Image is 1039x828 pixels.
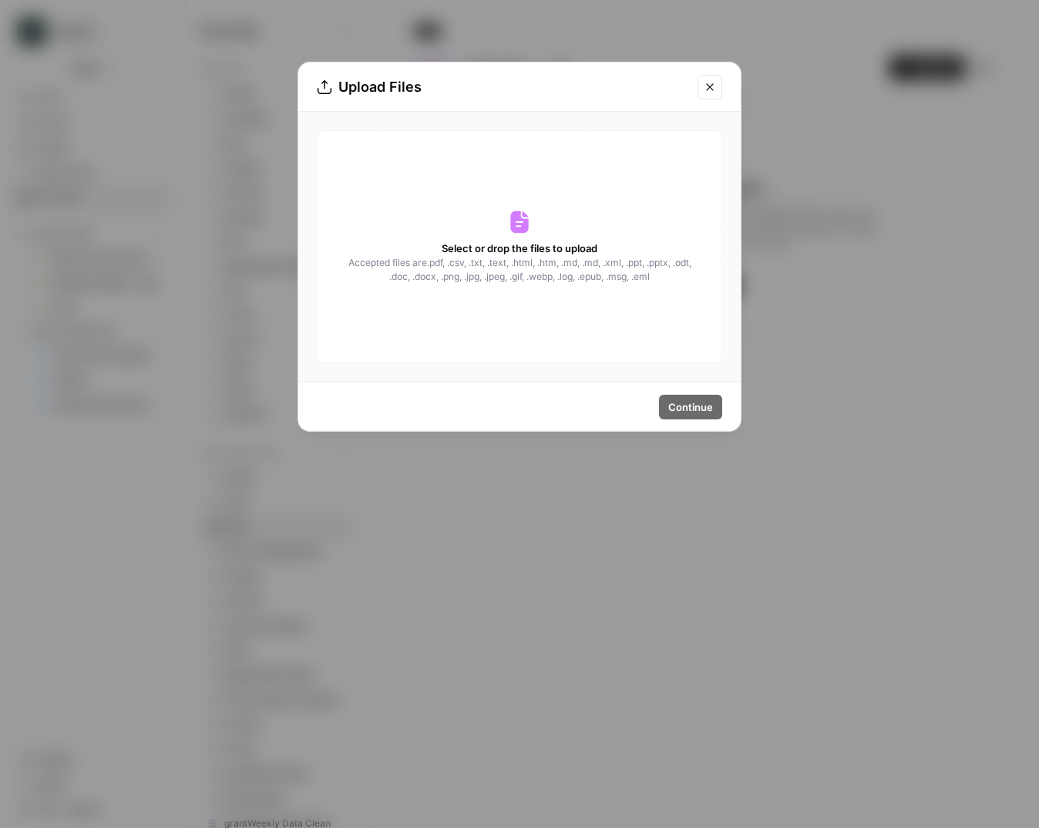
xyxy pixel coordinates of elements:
span: Continue [668,399,713,415]
div: Upload Files [317,76,688,98]
button: Continue [659,395,722,419]
span: Select or drop the files to upload [442,241,597,256]
button: Close modal [698,75,722,99]
span: Accepted files are .pdf, .csv, .txt, .text, .html, .htm, .md, .md, .xml, .ppt, .pptx, .odt, .doc,... [347,256,692,284]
